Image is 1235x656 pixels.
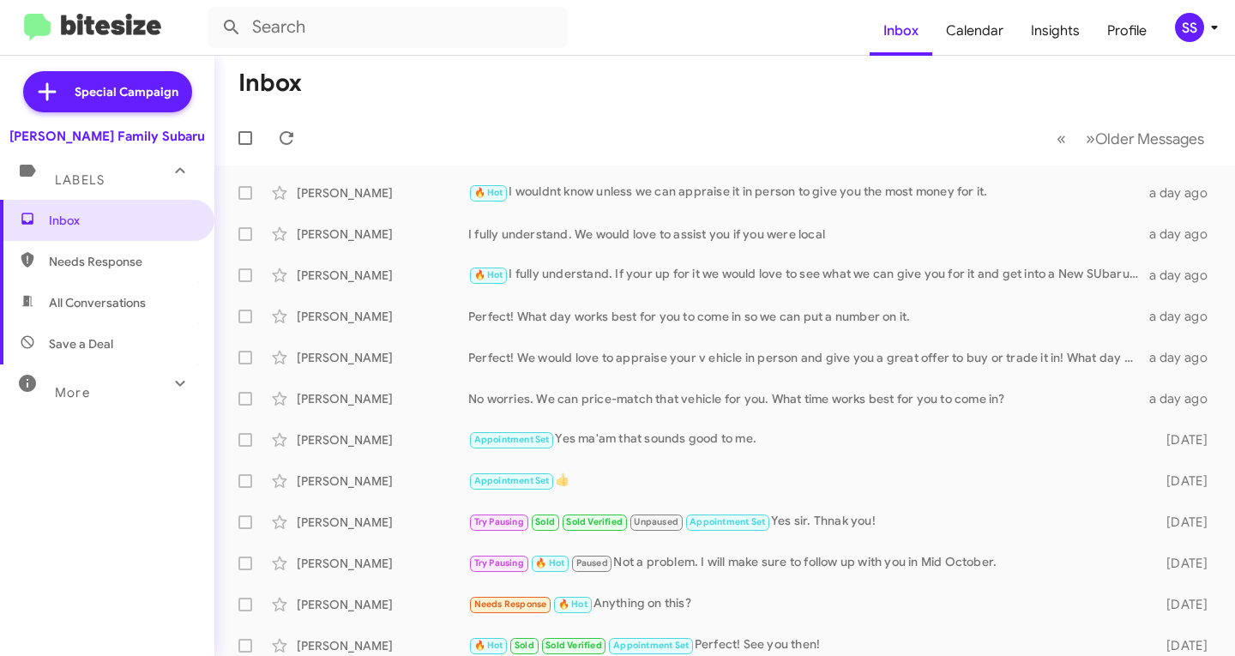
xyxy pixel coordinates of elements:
div: No worries. We can price-match that vehicle for you. What time works best for you to come in? [468,390,1147,407]
span: 🔥 Hot [474,187,503,198]
span: 🔥 Hot [535,557,564,569]
a: Inbox [870,6,932,56]
div: SS [1175,13,1204,42]
span: Appointment Set [690,516,765,527]
span: 🔥 Hot [558,599,587,610]
div: I fully understand. If your up for it we would love to see what we can give you for it and get in... [468,265,1147,285]
input: Search [208,7,568,48]
span: Appointment Set [474,475,550,486]
div: I fully understand. We would love to assist you if you were local [468,226,1147,243]
button: SS [1160,13,1216,42]
span: Older Messages [1095,129,1204,148]
div: [PERSON_NAME] [297,555,468,572]
span: Needs Response [474,599,547,610]
button: Next [1075,121,1214,156]
span: Try Pausing [474,516,524,527]
div: Yes ma'am that sounds good to me. [468,430,1147,449]
div: [PERSON_NAME] [297,349,468,366]
a: Insights [1017,6,1093,56]
div: a day ago [1147,226,1221,243]
span: 🔥 Hot [474,269,503,280]
div: [PERSON_NAME] [297,472,468,490]
div: [PERSON_NAME] [297,390,468,407]
a: Special Campaign [23,71,192,112]
div: [PERSON_NAME] [297,226,468,243]
span: Unpaused [634,516,678,527]
div: a day ago [1147,184,1221,202]
span: Sold Verified [545,640,602,651]
span: Appointment Set [613,640,689,651]
span: Labels [55,172,105,188]
span: Needs Response [49,253,195,270]
div: [DATE] [1147,555,1221,572]
nav: Page navigation example [1047,121,1214,156]
div: 👍 [468,471,1147,490]
div: [PERSON_NAME] [297,308,468,325]
span: Special Campaign [75,83,178,100]
div: [DATE] [1147,596,1221,613]
span: Sold [515,640,534,651]
div: [DATE] [1147,431,1221,448]
div: Perfect! We would love to appraise your v ehicle in person and give you a great offer to buy or t... [468,349,1147,366]
a: Calendar [932,6,1017,56]
div: a day ago [1147,267,1221,284]
div: Perfect! See you then! [468,635,1147,655]
div: [PERSON_NAME] [297,267,468,284]
span: Sold [535,516,555,527]
span: Paused [576,557,608,569]
h1: Inbox [238,69,302,97]
span: More [55,385,90,400]
div: [PERSON_NAME] [297,637,468,654]
span: » [1086,128,1095,149]
a: Profile [1093,6,1160,56]
div: [DATE] [1147,637,1221,654]
div: [PERSON_NAME] [297,514,468,531]
div: Perfect! What day works best for you to come in so we can put a number on it. [468,308,1147,325]
div: Not a problem. I will make sure to follow up with you in Mid October. [468,553,1147,573]
div: a day ago [1147,349,1221,366]
div: I wouldnt know unless we can appraise it in person to give you the most money for it. [468,183,1147,202]
button: Previous [1046,121,1076,156]
div: [DATE] [1147,514,1221,531]
div: a day ago [1147,308,1221,325]
div: Anything on this? [468,594,1147,614]
span: « [1057,128,1066,149]
div: [PERSON_NAME] [297,431,468,448]
span: Try Pausing [474,557,524,569]
div: [PERSON_NAME] [297,184,468,202]
span: 🔥 Hot [474,640,503,651]
div: [PERSON_NAME] [297,596,468,613]
div: Yes sir. Thnak you! [468,512,1147,532]
span: Sold Verified [566,516,623,527]
div: [PERSON_NAME] Family Subaru [9,128,205,145]
span: Inbox [49,212,195,229]
span: Save a Deal [49,335,113,352]
span: Appointment Set [474,434,550,445]
div: a day ago [1147,390,1221,407]
span: All Conversations [49,294,146,311]
div: [DATE] [1147,472,1221,490]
